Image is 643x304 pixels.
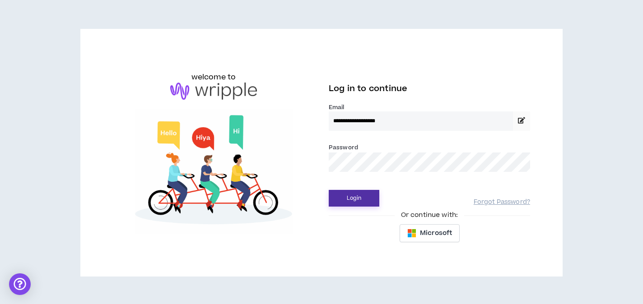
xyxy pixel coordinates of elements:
label: Password [329,143,358,152]
span: Or continue with: [395,210,464,220]
span: Log in to continue [329,83,407,94]
span: Microsoft [420,228,452,238]
div: Open Intercom Messenger [9,273,31,295]
h6: welcome to [191,72,236,83]
button: Microsoft [400,224,460,242]
a: Forgot Password? [474,198,530,207]
label: Email [329,103,530,111]
img: Welcome to Wripple [113,109,314,234]
button: Login [329,190,379,207]
img: logo-brand.png [170,83,257,100]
